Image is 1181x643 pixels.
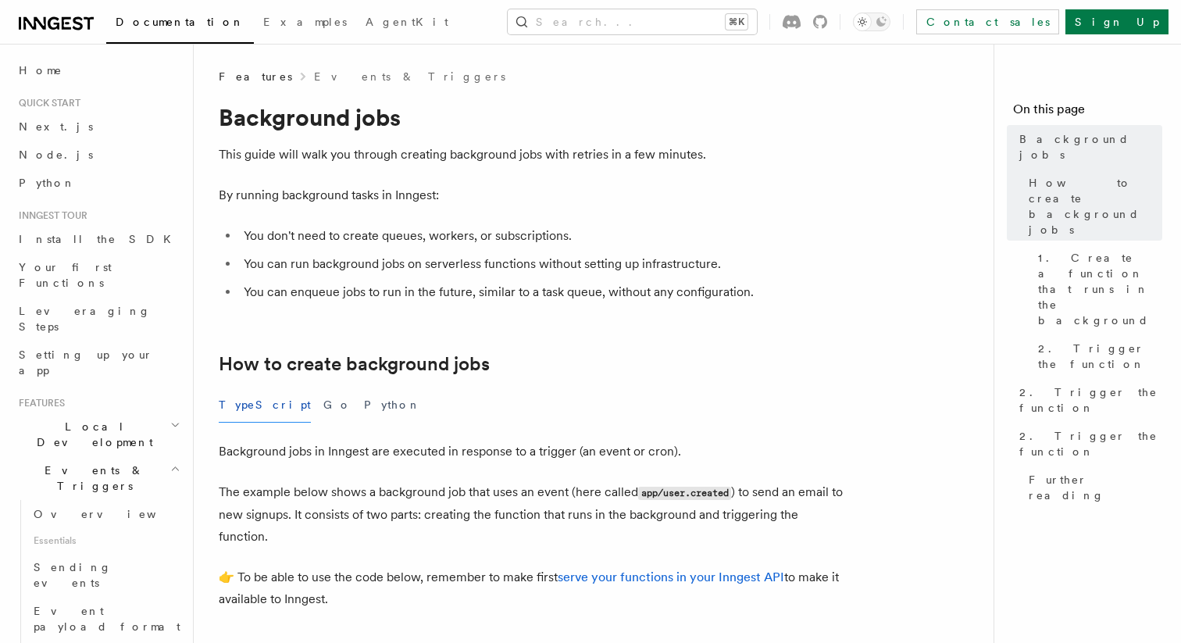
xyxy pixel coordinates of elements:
[19,177,76,189] span: Python
[12,56,184,84] a: Home
[1032,334,1162,378] a: 2. Trigger the function
[12,141,184,169] a: Node.js
[12,397,65,409] span: Features
[12,413,184,456] button: Local Development
[19,63,62,78] span: Home
[219,69,292,84] span: Features
[1013,378,1162,422] a: 2. Trigger the function
[12,341,184,384] a: Setting up your app
[34,508,194,520] span: Overview
[314,69,505,84] a: Events & Triggers
[116,16,244,28] span: Documentation
[1022,169,1162,244] a: How to create background jobs
[19,148,93,161] span: Node.js
[219,481,844,548] p: The example below shows a background job that uses an event (here called ) to send an email to ne...
[1029,175,1162,238] span: How to create background jobs
[12,209,87,222] span: Inngest tour
[19,233,180,245] span: Install the SDK
[323,388,351,423] button: Go
[726,14,747,30] kbd: ⌘K
[1022,466,1162,509] a: Further reading
[1013,125,1162,169] a: Background jobs
[34,605,180,633] span: Event payload format
[19,120,93,133] span: Next.js
[263,16,347,28] span: Examples
[34,561,112,589] span: Sending events
[12,419,170,450] span: Local Development
[1032,244,1162,334] a: 1. Create a function that runs in the background
[19,261,112,289] span: Your first Functions
[638,487,731,500] code: app/user.created
[219,184,844,206] p: By running background tasks in Inngest:
[219,388,311,423] button: TypeScript
[27,500,184,528] a: Overview
[219,103,844,131] h1: Background jobs
[558,570,784,584] a: serve your functions in your Inngest API
[1019,131,1162,163] span: Background jobs
[12,253,184,297] a: Your first Functions
[254,5,356,42] a: Examples
[27,528,184,553] span: Essentials
[1038,250,1162,328] span: 1. Create a function that runs in the background
[27,553,184,597] a: Sending events
[1019,428,1162,459] span: 2. Trigger the function
[239,281,844,303] li: You can enqueue jobs to run in the future, similar to a task queue, without any configuration.
[239,253,844,275] li: You can run background jobs on serverless functions without setting up infrastructure.
[366,16,448,28] span: AgentKit
[1029,472,1162,503] span: Further reading
[12,113,184,141] a: Next.js
[12,97,80,109] span: Quick start
[27,597,184,641] a: Event payload format
[12,456,184,500] button: Events & Triggers
[219,566,844,610] p: 👉 To be able to use the code below, remember to make first to make it available to Inngest.
[12,225,184,253] a: Install the SDK
[239,225,844,247] li: You don't need to create queues, workers, or subscriptions.
[19,348,153,377] span: Setting up your app
[12,297,184,341] a: Leveraging Steps
[356,5,458,42] a: AgentKit
[12,169,184,197] a: Python
[916,9,1059,34] a: Contact sales
[508,9,757,34] button: Search...⌘K
[12,463,170,494] span: Events & Triggers
[219,441,844,463] p: Background jobs in Inngest are executed in response to a trigger (an event or cron).
[106,5,254,44] a: Documentation
[19,305,151,333] span: Leveraging Steps
[1065,9,1169,34] a: Sign Up
[853,13,890,31] button: Toggle dark mode
[1019,384,1162,416] span: 2. Trigger the function
[1013,100,1162,125] h4: On this page
[219,144,844,166] p: This guide will walk you through creating background jobs with retries in a few minutes.
[1013,422,1162,466] a: 2. Trigger the function
[1038,341,1162,372] span: 2. Trigger the function
[364,388,421,423] button: Python
[219,353,490,375] a: How to create background jobs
